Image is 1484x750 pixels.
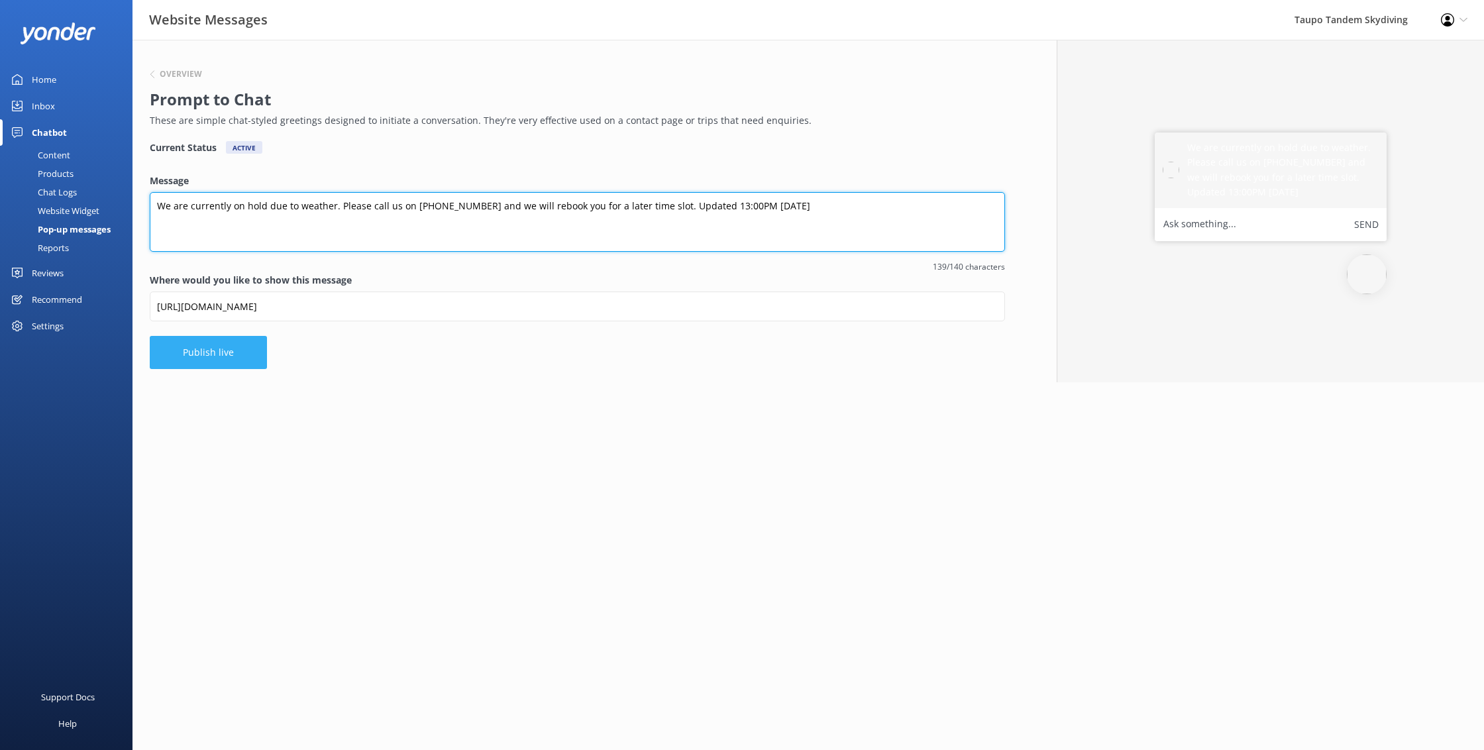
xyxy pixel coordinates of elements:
div: Chatbot [32,119,67,146]
div: Pop-up messages [8,220,111,239]
label: Where would you like to show this message [150,273,1005,288]
img: yonder-white-logo.png [20,23,96,44]
div: Products [8,164,74,183]
a: Chat Logs [8,183,132,201]
a: Content [8,146,132,164]
span: 139/140 characters [150,260,1005,273]
label: Ask something... [1163,216,1236,233]
div: Recommend [32,286,82,313]
div: Inbox [32,93,55,119]
input: https://www.example.com/page [150,292,1005,321]
div: Reviews [32,260,64,286]
div: Chat Logs [8,183,77,201]
a: Pop-up messages [8,220,132,239]
a: Website Widget [8,201,132,220]
a: Products [8,164,132,183]
button: Overview [150,70,202,78]
h5: We are currently on hold due to weather. Please call us on [PHONE_NUMBER] and we will rebook you ... [1187,140,1379,200]
p: These are simple chat-styled greetings designed to initiate a conversation. They're very effectiv... [150,113,998,128]
h4: Current Status [150,141,217,154]
button: Send [1354,216,1379,233]
div: Help [58,710,77,737]
textarea: We are currently on hold due to weather. Please call us on [PHONE_NUMBER] and we will rebook you ... [150,192,1005,252]
div: Support Docs [41,684,95,710]
h3: Website Messages [149,9,268,30]
div: Settings [32,313,64,339]
label: Message [150,174,1005,188]
div: Home [32,66,56,93]
a: Reports [8,239,132,257]
h6: Overview [160,70,202,78]
div: Website Widget [8,201,99,220]
div: Active [226,141,262,154]
div: Reports [8,239,69,257]
button: Publish live [150,336,267,369]
div: Content [8,146,70,164]
h2: Prompt to Chat [150,87,998,112]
